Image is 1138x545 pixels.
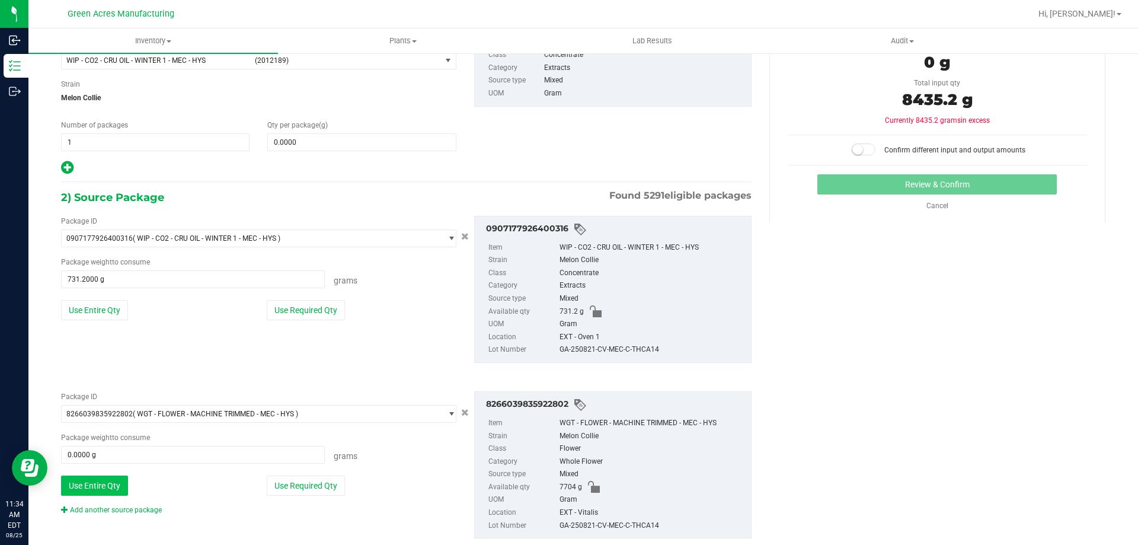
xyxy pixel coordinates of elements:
[560,493,745,506] div: Gram
[458,228,472,246] button: Cancel button
[488,481,557,494] label: Available qty
[885,116,990,125] span: Currently 8435.2 grams
[66,56,248,65] span: WIP - CO2 - CRU OIL - WINTER 1 - MEC - HYS
[441,230,456,247] span: select
[1038,9,1115,18] span: Hi, [PERSON_NAME]!
[817,174,1057,195] button: Review & Confirm
[488,292,557,305] label: Source type
[28,36,278,46] span: Inventory
[278,28,528,53] a: Plants
[488,331,557,344] label: Location
[9,60,21,72] inline-svg: Inventory
[560,241,745,254] div: WIP - CO2 - CRU OIL - WINTER 1 - MEC - HYS
[884,146,1025,154] span: Confirm different input and output amounts
[12,450,47,486] iframe: Resource center
[488,49,542,62] label: Class
[488,241,557,254] label: Item
[61,476,128,496] button: Use Entire Qty
[334,276,357,285] span: Grams
[441,406,456,422] span: select
[268,134,455,151] input: 0.0000
[778,28,1027,53] a: Audit
[458,404,472,421] button: Cancel button
[914,79,960,87] span: Total input qty
[488,506,557,519] label: Location
[488,74,542,87] label: Source type
[28,28,278,53] a: Inventory
[616,36,688,46] span: Lab Results
[560,279,745,292] div: Extracts
[488,279,557,292] label: Category
[560,331,745,344] div: EXT - Oven 1
[488,254,557,267] label: Strain
[560,481,582,494] span: 7704 g
[66,410,133,418] span: 8266039835922802
[267,300,345,320] button: Use Required Qty
[560,468,745,481] div: Mixed
[560,430,745,443] div: Melon Collie
[91,258,112,266] span: weight
[319,121,328,129] span: (g)
[560,506,745,519] div: EXT - Vitalis
[61,393,97,401] span: Package ID
[486,222,745,237] div: 0907177926400316
[560,318,745,331] div: Gram
[644,190,664,201] span: 5291
[62,271,324,288] input: 731.2000 g
[488,493,557,506] label: UOM
[488,430,557,443] label: Strain
[62,447,324,463] input: 0.0000 g
[488,519,557,533] label: Lot Number
[488,62,542,75] label: Category
[441,52,456,69] span: select
[544,49,744,62] div: Concentrate
[544,62,744,75] div: Extracts
[66,234,133,243] span: 0907177926400316
[9,85,21,97] inline-svg: Outbound
[5,499,23,531] p: 11:34 AM EDT
[544,87,744,100] div: Gram
[61,79,80,90] label: Strain
[560,455,745,468] div: Whole Flower
[61,300,128,320] button: Use Entire Qty
[9,34,21,46] inline-svg: Inbound
[488,318,557,331] label: UOM
[560,292,745,305] div: Mixed
[488,468,557,481] label: Source type
[560,305,584,318] span: 731.2 g
[334,451,357,461] span: Grams
[488,417,557,430] label: Item
[267,476,345,496] button: Use Required Qty
[778,36,1027,46] span: Audit
[5,531,23,540] p: 08/25
[488,305,557,318] label: Available qty
[560,343,745,356] div: GA-250821-CV-MEC-C-THCA14
[488,442,557,455] label: Class
[488,343,557,356] label: Lot Number
[560,442,745,455] div: Flower
[488,267,557,280] label: Class
[560,519,745,533] div: GA-250821-CV-MEC-C-THCA14
[133,234,280,243] span: ( WIP - CO2 - CRU OIL - WINTER 1 - MEC - HYS )
[91,434,112,442] span: weight
[560,254,745,267] div: Melon Collie
[924,53,950,72] span: 0 g
[62,134,249,151] input: 1
[267,121,328,129] span: Qty per package
[61,166,73,174] span: Add new output
[560,267,745,280] div: Concentrate
[255,56,436,65] span: (2012189)
[528,28,777,53] a: Lab Results
[61,506,162,514] a: Add another source package
[61,189,164,206] span: 2) Source Package
[61,258,150,266] span: Package to consume
[61,89,456,107] span: Melon Collie
[560,417,745,430] div: WGT - FLOWER - MACHINE TRIMMED - MEC - HYS
[133,410,298,418] span: ( WGT - FLOWER - MACHINE TRIMMED - MEC - HYS )
[61,121,128,129] span: Number of packages
[488,455,557,468] label: Category
[488,87,542,100] label: UOM
[61,434,150,442] span: Package to consume
[68,9,174,19] span: Green Acres Manufacturing
[61,217,97,225] span: Package ID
